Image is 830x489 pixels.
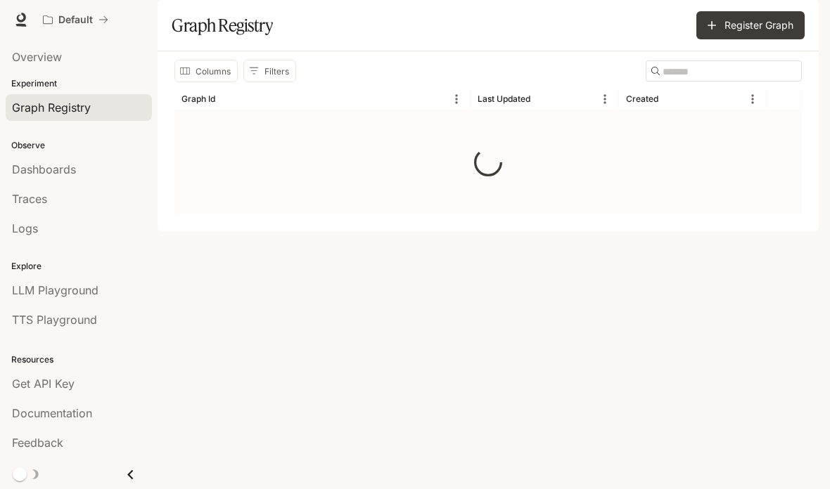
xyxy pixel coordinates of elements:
button: Sort [532,89,553,110]
div: Search [646,60,802,81]
div: Created [626,93,658,104]
button: All workspaces [37,6,115,34]
button: Show filters [243,60,296,82]
button: Menu [742,89,763,110]
div: Graph Id [181,93,215,104]
h1: Graph Registry [172,11,273,39]
button: Menu [594,89,615,110]
div: Last Updated [478,93,530,104]
button: Sort [660,89,681,110]
button: Register Graph [696,11,805,39]
button: Sort [217,89,238,110]
p: Default [58,14,93,26]
button: Select columns [174,60,238,82]
button: Menu [446,89,467,110]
